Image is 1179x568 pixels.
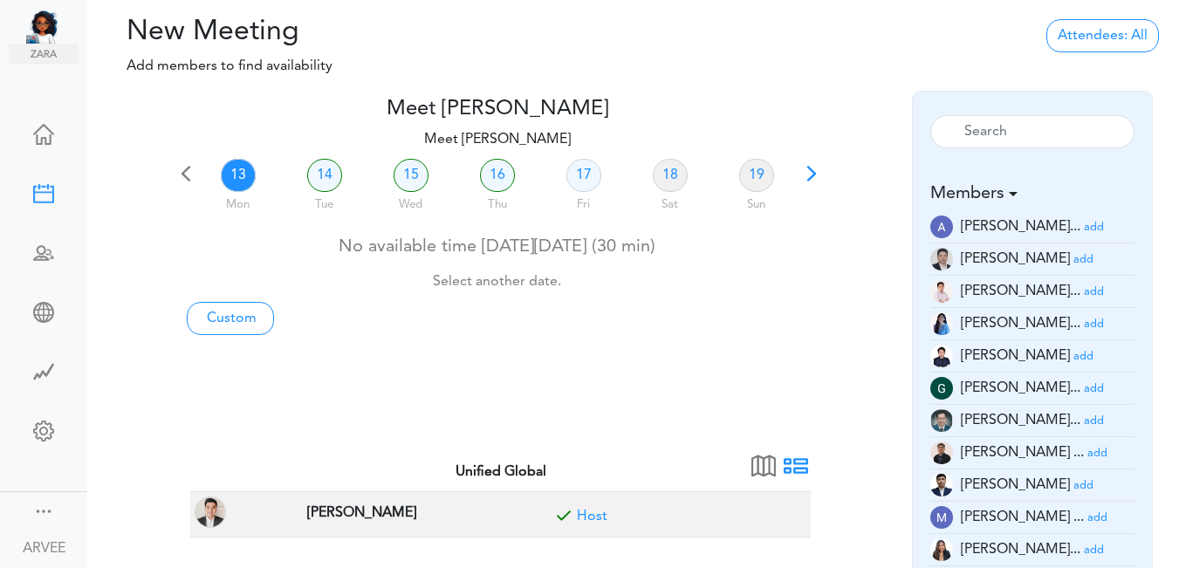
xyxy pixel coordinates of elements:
[1084,383,1104,394] small: add
[1087,446,1107,460] a: add
[369,189,452,214] div: Wed
[221,159,256,192] a: 13
[1087,512,1107,524] small: add
[930,474,953,496] img: oYmRaigo6CGHQoVEE68UKaYmSv3mcdPtBqv6mR0IswoELyKVAGpf2awGYjY1lJF3I6BneypHs55I8hk2WCirnQq9SYxiZpiWh...
[433,275,561,289] small: Select another date.
[961,220,1080,234] span: [PERSON_NAME]...
[9,421,79,438] div: Change Settings
[26,9,79,44] img: Unified Global - Powered by TEAMCAL AI
[930,312,953,335] img: 2Q==
[1084,415,1104,427] small: add
[480,159,515,192] a: 16
[1084,317,1104,331] a: add
[930,345,953,367] img: Z
[930,377,953,400] img: wEqpdqGJg0NqAAAAABJRU5ErkJggg==
[1046,19,1159,52] a: Attendees: All
[196,189,279,214] div: Mon
[1084,222,1104,233] small: add
[9,124,79,141] div: Home
[33,501,54,525] a: Change side menu
[930,373,1135,405] li: Tax Manager (g.magsino@unified-accounting.com)
[195,496,226,528] img: ARVEE FLORES(a.flores@unified-accounting.com, TAX PARTNER at Corona, CA, USA)
[930,280,953,303] img: Z
[566,159,601,192] a: 17
[339,238,655,290] span: No available time [DATE][DATE] (30 min)
[456,189,538,214] div: Thu
[930,216,953,238] img: E70kTnhEtDRAIGhEjAgBAJGBAiAQNCJGBAiAQMCJGAASESMCBEAgaESMCAEAkYECIBA0IkYECIBAwIkYABIRIwIEQCBoRIwIA...
[930,248,953,270] img: 9k=
[33,501,54,518] div: Show menu and text
[542,189,625,214] div: Fri
[1087,510,1107,524] a: add
[2,527,86,566] a: ARVEE
[961,414,1080,428] span: [PERSON_NAME]...
[961,543,1080,557] span: [PERSON_NAME]...
[23,538,65,559] div: ARVEE
[187,302,274,335] a: Custom
[394,159,428,192] a: 15
[307,506,416,520] strong: [PERSON_NAME]
[1084,381,1104,395] a: add
[1087,448,1107,459] small: add
[961,446,1084,460] span: [PERSON_NAME] ...
[961,381,1080,395] span: [PERSON_NAME]...
[1084,220,1104,234] a: add
[307,159,342,192] a: 14
[930,276,1135,308] li: Tax Supervisor (am.latonio@unified-accounting.com)
[930,115,1135,148] input: Search
[100,56,438,77] p: Add members to find availability
[799,168,824,192] span: Next 7 days
[1073,252,1093,266] a: add
[628,189,711,214] div: Sat
[1073,478,1093,492] a: add
[1084,286,1104,298] small: add
[9,361,79,379] div: Time Saved
[930,405,1135,437] li: Tax Admin (i.herrera@unified-accounting.com)
[9,302,79,319] div: Share Meeting Link
[961,478,1070,492] span: [PERSON_NAME]
[1073,480,1093,491] small: add
[930,243,1135,276] li: Tax Supervisor (a.millos@unified-accounting.com)
[930,534,1135,566] li: Tax Accountant (mc.cabasan@unified-accounting.com)
[1084,543,1104,557] a: add
[9,412,79,454] a: Change Settings
[930,506,953,529] img: wOzMUeZp9uVEwAAAABJRU5ErkJggg==
[1084,318,1104,330] small: add
[930,211,1135,243] li: Tax Manager (a.banaga@unified-accounting.com)
[1084,544,1104,556] small: add
[174,168,198,192] span: Previous 7 days
[456,465,546,479] strong: Unified Global
[961,349,1070,363] span: [PERSON_NAME]
[283,189,366,214] div: Tue
[1073,351,1093,362] small: add
[1073,254,1093,265] small: add
[930,502,1135,534] li: Tax Advisor (mc.talley@unified-accounting.com)
[653,159,688,192] a: 18
[1084,284,1104,298] a: add
[739,159,774,192] a: 19
[1084,414,1104,428] a: add
[961,510,1084,524] span: [PERSON_NAME] ...
[303,499,421,524] span: TAX PARTNER at Corona, CA, USA
[930,340,1135,373] li: Tax Admin (e.dayan@unified-accounting.com)
[961,317,1080,331] span: [PERSON_NAME]...
[9,44,79,65] img: zara.png
[174,97,820,122] h4: Meet [PERSON_NAME]
[930,409,953,432] img: 2Q==
[961,284,1080,298] span: [PERSON_NAME]...
[930,441,953,464] img: 9k=
[930,538,953,561] img: t+ebP8ENxXARE3R9ZYAAAAASUVORK5CYII=
[715,189,798,214] div: Sun
[9,183,79,201] div: New Meeting
[930,183,1135,204] h5: Members
[930,469,1135,502] li: Partner (justine.tala@unifiedglobalph.com)
[930,308,1135,340] li: Tax Manager (c.madayag@unified-accounting.com)
[930,437,1135,469] li: Tax Manager (jm.atienza@unified-accounting.com)
[9,243,79,260] div: Schedule Team Meeting
[1073,349,1093,363] a: add
[174,129,820,150] p: Meet [PERSON_NAME]
[961,252,1070,266] span: [PERSON_NAME]
[551,507,577,533] span: Included for meeting
[100,16,438,49] h2: New Meeting
[577,510,607,524] a: Included for meeting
